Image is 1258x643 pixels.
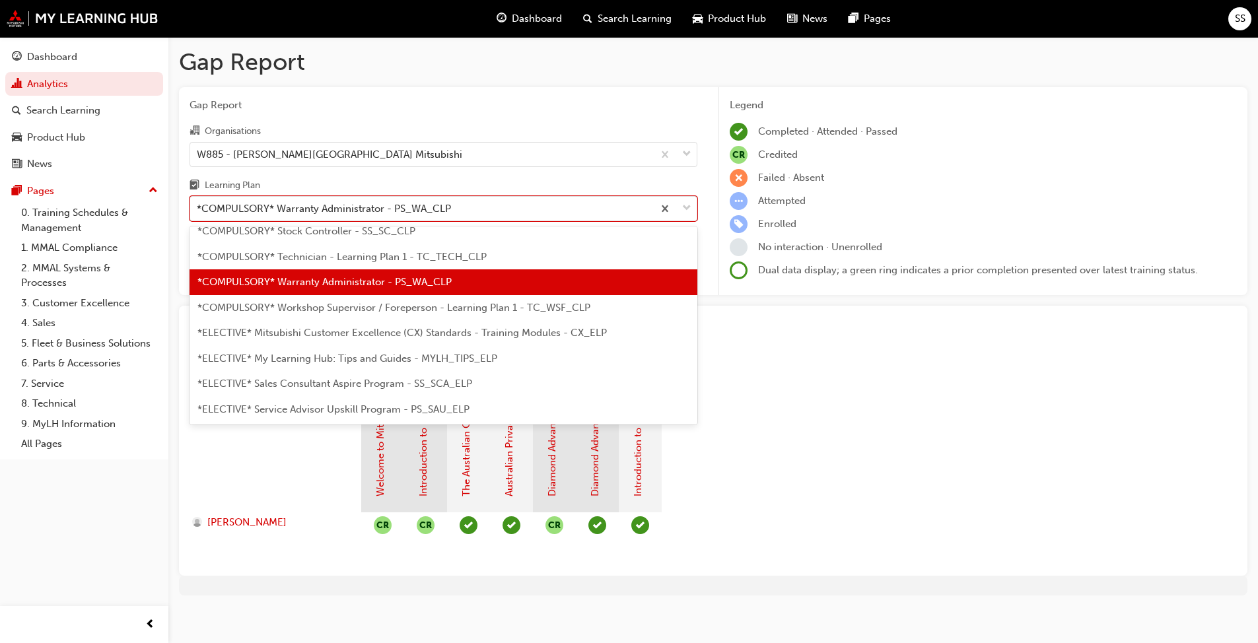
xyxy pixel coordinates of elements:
[374,516,392,534] button: null-icon
[12,79,22,90] span: chart-icon
[16,393,163,414] a: 8. Technical
[573,5,682,32] a: search-iconSearch Learning
[730,169,748,187] span: learningRecordVerb_FAIL-icon
[5,45,163,69] a: Dashboard
[512,11,562,26] span: Dashboard
[460,516,477,534] span: learningRecordVerb_PASS-icon
[12,186,22,197] span: pages-icon
[16,434,163,454] a: All Pages
[802,11,827,26] span: News
[503,516,520,534] span: learningRecordVerb_PASS-icon
[1235,11,1245,26] span: SS
[16,293,163,314] a: 3. Customer Excellence
[777,5,838,32] a: news-iconNews
[197,201,451,217] div: *COMPULSORY* Warranty Administrator - PS_WA_CLP
[197,353,497,364] span: *ELECTIVE* My Learning Hub: Tips and Guides - MYLH_TIPS_ELP
[190,125,199,137] span: organisation-icon
[583,11,592,27] span: search-icon
[730,192,748,210] span: learningRecordVerb_ATTEMPT-icon
[207,515,287,530] span: [PERSON_NAME]
[197,378,472,389] span: *ELECTIVE* Sales Consultant Aspire Program - SS_SCA_ELP
[693,11,703,27] span: car-icon
[708,11,766,26] span: Product Hub
[16,313,163,333] a: 4. Sales
[5,152,163,176] a: News
[16,258,163,293] a: 2. MMAL Systems & Processes
[16,353,163,374] a: 6. Parts & Accessories
[5,179,163,203] button: Pages
[497,11,507,27] span: guage-icon
[197,147,462,162] div: W885 - [PERSON_NAME][GEOGRAPHIC_DATA] Mitsubishi
[27,184,54,199] div: Pages
[16,333,163,354] a: 5. Fleet & Business Solutions
[730,238,748,256] span: learningRecordVerb_NONE-icon
[758,172,824,184] span: Failed · Absent
[588,516,606,534] span: learningRecordVerb_PASS-icon
[730,215,748,233] span: learningRecordVerb_ENROLL-icon
[12,158,22,170] span: news-icon
[192,515,349,530] a: [PERSON_NAME]
[179,48,1247,77] h1: Gap Report
[205,125,261,138] div: Organisations
[12,132,22,144] span: car-icon
[682,200,691,217] span: down-icon
[730,98,1237,113] div: Legend
[758,125,897,137] span: Completed · Attended · Passed
[16,203,163,238] a: 0. Training Schedules & Management
[864,11,891,26] span: Pages
[27,130,85,145] div: Product Hub
[27,156,52,172] div: News
[787,11,797,27] span: news-icon
[5,125,163,150] a: Product Hub
[730,123,748,141] span: learningRecordVerb_COMPLETE-icon
[16,238,163,258] a: 1. MMAL Compliance
[205,179,260,192] div: Learning Plan
[598,11,672,26] span: Search Learning
[758,149,798,160] span: Credited
[197,327,607,339] span: *ELECTIVE* Mitsubishi Customer Excellence (CX) Standards - Training Modules - CX_ELP
[197,276,452,288] span: *COMPULSORY* Warranty Administrator - PS_WA_CLP
[197,225,415,237] span: *COMPULSORY* Stock Controller - SS_SC_CLP
[5,72,163,96] a: Analytics
[417,516,435,534] button: null-icon
[1228,7,1251,30] button: SS
[197,302,590,314] span: *COMPULSORY* Workshop Supervisor / Foreperson - Learning Plan 1 - TC_WSF_CLP
[545,516,563,534] button: null-icon
[631,516,649,534] span: learningRecordVerb_PASS-icon
[145,617,155,633] span: prev-icon
[5,42,163,179] button: DashboardAnalyticsSearch LearningProduct HubNews
[486,5,573,32] a: guage-iconDashboard
[838,5,901,32] a: pages-iconPages
[849,11,858,27] span: pages-icon
[758,218,796,230] span: Enrolled
[7,10,158,27] img: mmal
[16,414,163,434] a: 9. MyLH Information
[190,180,199,192] span: learningplan-icon
[27,50,77,65] div: Dashboard
[16,374,163,394] a: 7. Service
[12,51,22,63] span: guage-icon
[12,105,21,117] span: search-icon
[758,264,1198,276] span: Dual data display; a green ring indicates a prior completion presented over latest training status.
[682,146,691,163] span: down-icon
[682,5,777,32] a: car-iconProduct Hub
[197,251,487,263] span: *COMPULSORY* Technician - Learning Plan 1 - TC_TECH_CLP
[197,403,470,415] span: *ELECTIVE* Service Advisor Upskill Program - PS_SAU_ELP
[632,358,644,496] a: Introduction to MiDealerAssist
[758,241,882,253] span: No interaction · Unenrolled
[758,195,806,207] span: Attempted
[26,103,100,118] div: Search Learning
[730,146,748,164] span: null-icon
[5,98,163,123] a: Search Learning
[149,182,158,199] span: up-icon
[190,98,697,113] span: Gap Report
